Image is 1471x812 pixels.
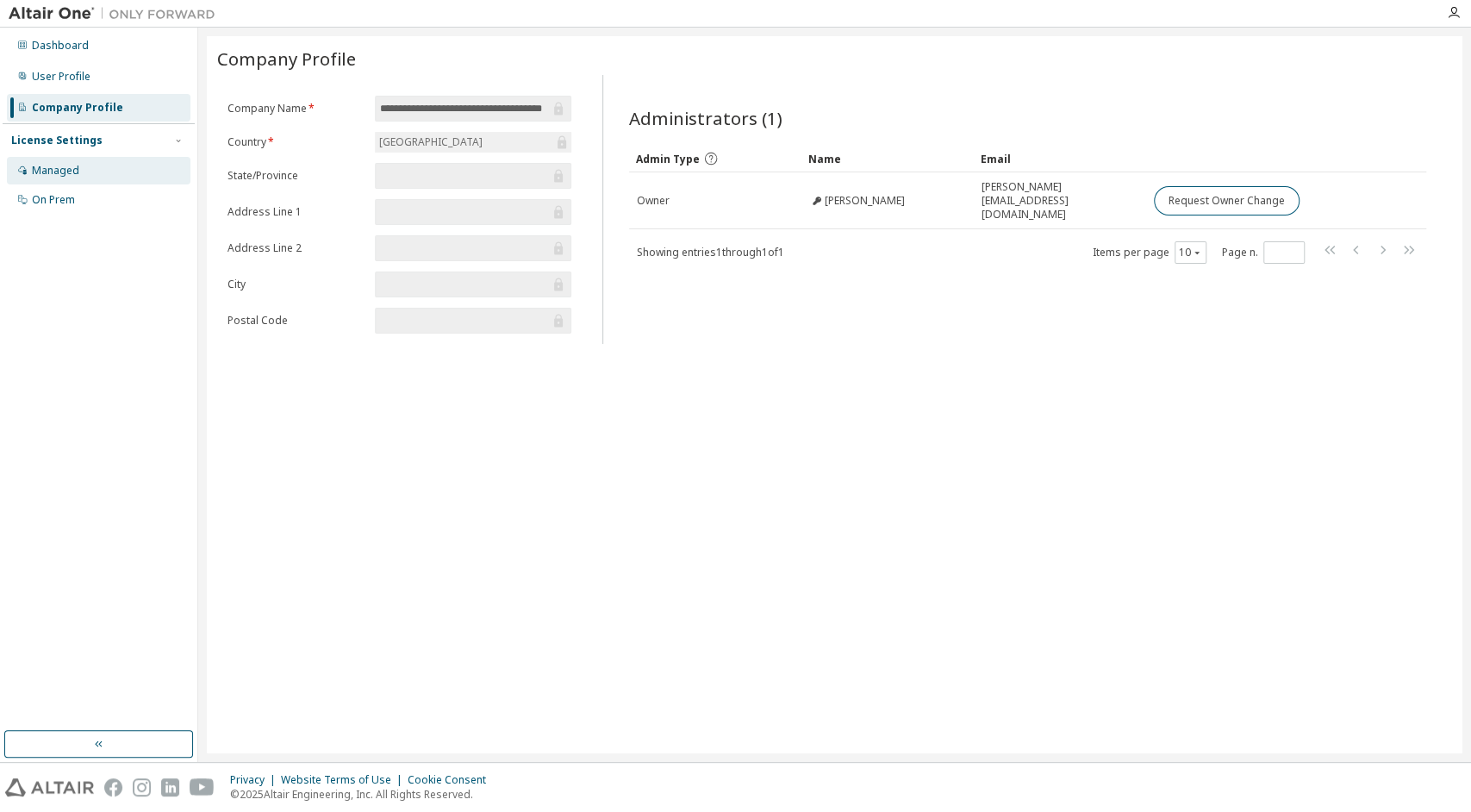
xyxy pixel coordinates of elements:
[32,193,75,207] div: On Prem
[637,245,784,259] span: Showing entries 1 through 1 of 1
[376,133,484,152] div: [GEOGRAPHIC_DATA]
[230,787,496,802] p: © 2025 Altair Engineering, Inc. All Rights Reserved.
[228,278,365,291] label: City
[629,106,782,130] span: Administrators (1)
[982,180,1138,222] span: [PERSON_NAME][EMAIL_ADDRESS][DOMAIN_NAME]
[1222,241,1305,264] span: Page n.
[228,102,365,116] label: Company Name
[161,778,179,796] img: linkedin.svg
[375,132,570,153] div: [GEOGRAPHIC_DATA]
[808,145,967,172] div: Name
[11,134,103,147] div: License Settings
[637,194,670,208] span: Owner
[228,314,365,328] label: Postal Code
[5,778,94,796] img: altair_logo.svg
[32,101,123,115] div: Company Profile
[981,145,1139,172] div: Email
[32,70,90,84] div: User Profile
[104,778,122,796] img: facebook.svg
[228,169,365,183] label: State/Province
[281,773,408,787] div: Website Terms of Use
[32,164,79,178] div: Managed
[1179,246,1202,259] button: 10
[228,135,365,149] label: Country
[9,5,224,22] img: Altair One
[408,773,496,787] div: Cookie Consent
[228,241,365,255] label: Address Line 2
[217,47,356,71] span: Company Profile
[133,778,151,796] img: instagram.svg
[1154,186,1300,215] button: Request Owner Change
[230,773,281,787] div: Privacy
[228,205,365,219] label: Address Line 1
[32,39,89,53] div: Dashboard
[190,778,215,796] img: youtube.svg
[1093,241,1206,264] span: Items per page
[636,152,700,166] span: Admin Type
[825,194,905,208] span: [PERSON_NAME]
